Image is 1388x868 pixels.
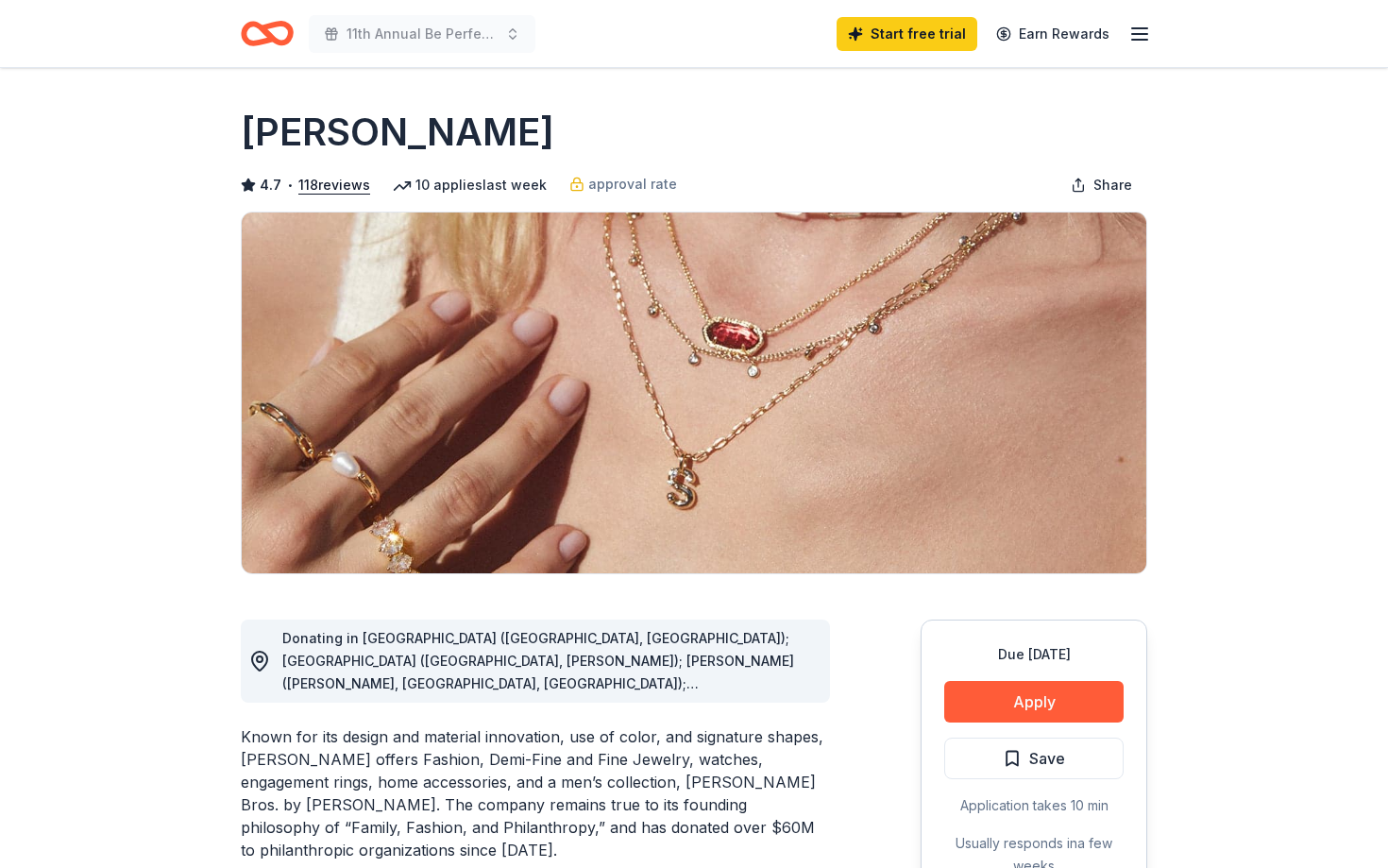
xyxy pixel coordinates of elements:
button: Save [944,738,1124,779]
a: Earn Rewards [985,17,1121,51]
div: 10 applies last week [393,174,547,196]
button: 11th Annual Be Perfect Scholarship Gala [309,15,535,53]
span: 4.7 [260,174,281,196]
a: Home [241,11,294,56]
span: Save [1029,746,1065,771]
button: Apply [944,681,1124,723]
div: Due [DATE] [944,643,1124,666]
div: Known for its design and material innovation, use of color, and signature shapes, [PERSON_NAME] o... [241,725,830,861]
span: Share [1093,174,1132,196]
span: approval rate [588,173,677,196]
span: 11th Annual Be Perfect Scholarship Gala [347,23,498,45]
img: Image for Kendra Scott [242,213,1146,573]
a: Start free trial [837,17,977,51]
a: approval rate [569,173,677,196]
button: 118reviews [298,174,370,196]
h1: [PERSON_NAME] [241,106,554,159]
button: Share [1056,166,1147,204]
div: Application takes 10 min [944,794,1124,817]
span: • [287,178,294,193]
